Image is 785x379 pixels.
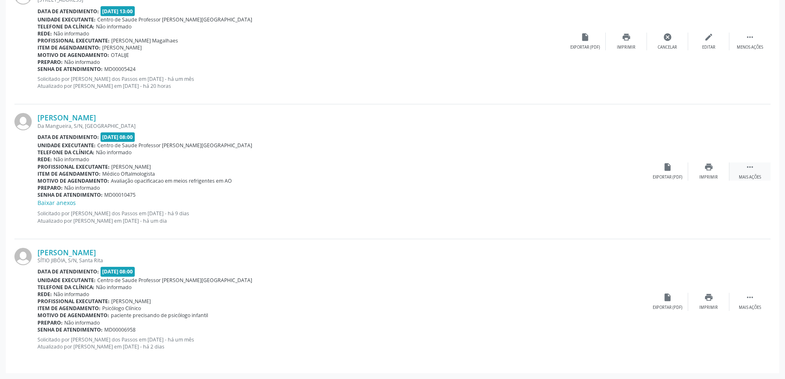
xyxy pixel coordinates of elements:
span: OTALIJE [111,52,129,59]
i: edit [704,33,713,42]
i:  [745,162,755,172]
i: print [704,162,713,172]
b: Senha de atendimento: [37,326,103,333]
span: Não informado [96,284,131,291]
span: [PERSON_NAME] [111,163,151,170]
i: insert_drive_file [663,162,672,172]
span: Não informado [96,23,131,30]
b: Rede: [37,156,52,163]
span: [DATE] 08:00 [101,267,135,276]
span: MD00006958 [104,326,136,333]
p: Solicitado por [PERSON_NAME] dos Passos em [DATE] - há 9 dias Atualizado por [PERSON_NAME] em [DA... [37,210,647,224]
span: [PERSON_NAME] Magalhaes [111,37,178,44]
span: Não informado [54,30,89,37]
b: Unidade executante: [37,277,96,284]
b: Telefone da clínica: [37,23,94,30]
span: Centro de Saude Professor [PERSON_NAME][GEOGRAPHIC_DATA] [97,142,252,149]
span: MD00010475 [104,191,136,198]
i: cancel [663,33,672,42]
b: Rede: [37,30,52,37]
b: Item de agendamento: [37,305,101,312]
span: Não informado [64,59,100,66]
b: Senha de atendimento: [37,66,103,73]
span: MD00005424 [104,66,136,73]
b: Data de atendimento: [37,268,99,275]
i: print [622,33,631,42]
b: Motivo de agendamento: [37,177,109,184]
span: [PERSON_NAME] [111,298,151,305]
img: img [14,113,32,130]
b: Rede: [37,291,52,298]
b: Senha de atendimento: [37,191,103,198]
a: Baixar anexos [37,199,76,207]
span: Não informado [54,291,89,298]
span: [DATE] 08:00 [101,132,135,142]
span: Não informado [96,149,131,156]
span: Avaliação opacificacao em meios refrigentes em AO [111,177,232,184]
div: Menos ações [737,45,763,50]
b: Preparo: [37,59,63,66]
span: Centro de Saude Professor [PERSON_NAME][GEOGRAPHIC_DATA] [97,277,252,284]
div: SÍTIO JIBÓIA, S/N, Santa Rita [37,257,647,264]
b: Profissional executante: [37,298,110,305]
b: Preparo: [37,319,63,326]
b: Data de atendimento: [37,8,99,15]
span: Médico Oftalmologista [102,170,155,177]
p: Solicitado por [PERSON_NAME] dos Passos em [DATE] - há um mês Atualizado por [PERSON_NAME] em [DA... [37,336,647,350]
b: Profissional executante: [37,163,110,170]
span: [DATE] 13:00 [101,6,135,16]
div: Exportar (PDF) [653,174,682,180]
i:  [745,293,755,302]
span: Centro de Saude Professor [PERSON_NAME][GEOGRAPHIC_DATA] [97,16,252,23]
div: Imprimir [617,45,635,50]
a: [PERSON_NAME] [37,248,96,257]
b: Item de agendamento: [37,170,101,177]
span: Psicólogo Clínico [102,305,141,312]
div: Exportar (PDF) [653,305,682,311]
b: Motivo de agendamento: [37,52,109,59]
b: Telefone da clínica: [37,284,94,291]
span: Não informado [64,184,100,191]
div: Imprimir [699,305,718,311]
i:  [745,33,755,42]
span: [PERSON_NAME] [102,44,142,51]
div: Imprimir [699,174,718,180]
i: insert_drive_file [663,293,672,302]
i: print [704,293,713,302]
i: insert_drive_file [581,33,590,42]
b: Data de atendimento: [37,134,99,141]
p: Solicitado por [PERSON_NAME] dos Passos em [DATE] - há um mês Atualizado por [PERSON_NAME] em [DA... [37,75,565,89]
b: Unidade executante: [37,16,96,23]
span: Não informado [54,156,89,163]
div: Da Mangueira, S/N, [GEOGRAPHIC_DATA] [37,122,647,129]
a: [PERSON_NAME] [37,113,96,122]
b: Telefone da clínica: [37,149,94,156]
b: Profissional executante: [37,37,110,44]
div: Exportar (PDF) [570,45,600,50]
span: Não informado [64,319,100,326]
div: Mais ações [739,305,761,311]
div: Mais ações [739,174,761,180]
div: Editar [702,45,715,50]
b: Preparo: [37,184,63,191]
div: Cancelar [658,45,677,50]
span: paciente precisando de psicólogo infantil [111,312,208,319]
b: Item de agendamento: [37,44,101,51]
b: Motivo de agendamento: [37,312,109,319]
img: img [14,248,32,265]
b: Unidade executante: [37,142,96,149]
